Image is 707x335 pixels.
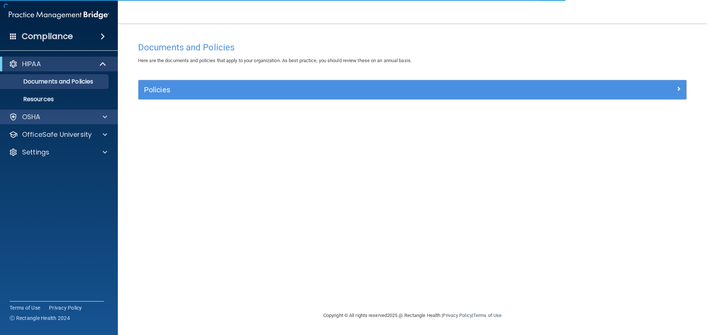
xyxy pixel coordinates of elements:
p: Documents and Policies [5,78,105,85]
a: Terms of Use [473,313,502,318]
h5: Policies [144,86,544,94]
a: Policies [144,84,681,96]
p: OfficeSafe University [22,130,92,139]
a: Privacy Policy [443,313,472,318]
p: Settings [22,148,49,157]
h4: Documents and Policies [138,43,687,52]
a: Settings [9,148,107,157]
p: OSHA [22,113,41,121]
a: HIPAA [9,60,107,68]
a: Terms of Use [10,304,40,311]
p: HIPAA [22,60,41,68]
h4: Compliance [22,31,73,42]
a: OfficeSafe University [9,130,107,139]
p: Resources [5,96,105,103]
span: Ⓒ Rectangle Health 2024 [10,314,70,322]
a: OSHA [9,113,107,121]
a: Privacy Policy [49,304,82,311]
span: Here are the documents and policies that apply to your organization. As best practice, you should... [138,58,412,63]
div: Copyright © All rights reserved 2025 @ Rectangle Health | | [278,304,547,327]
img: PMB logo [9,8,109,22]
